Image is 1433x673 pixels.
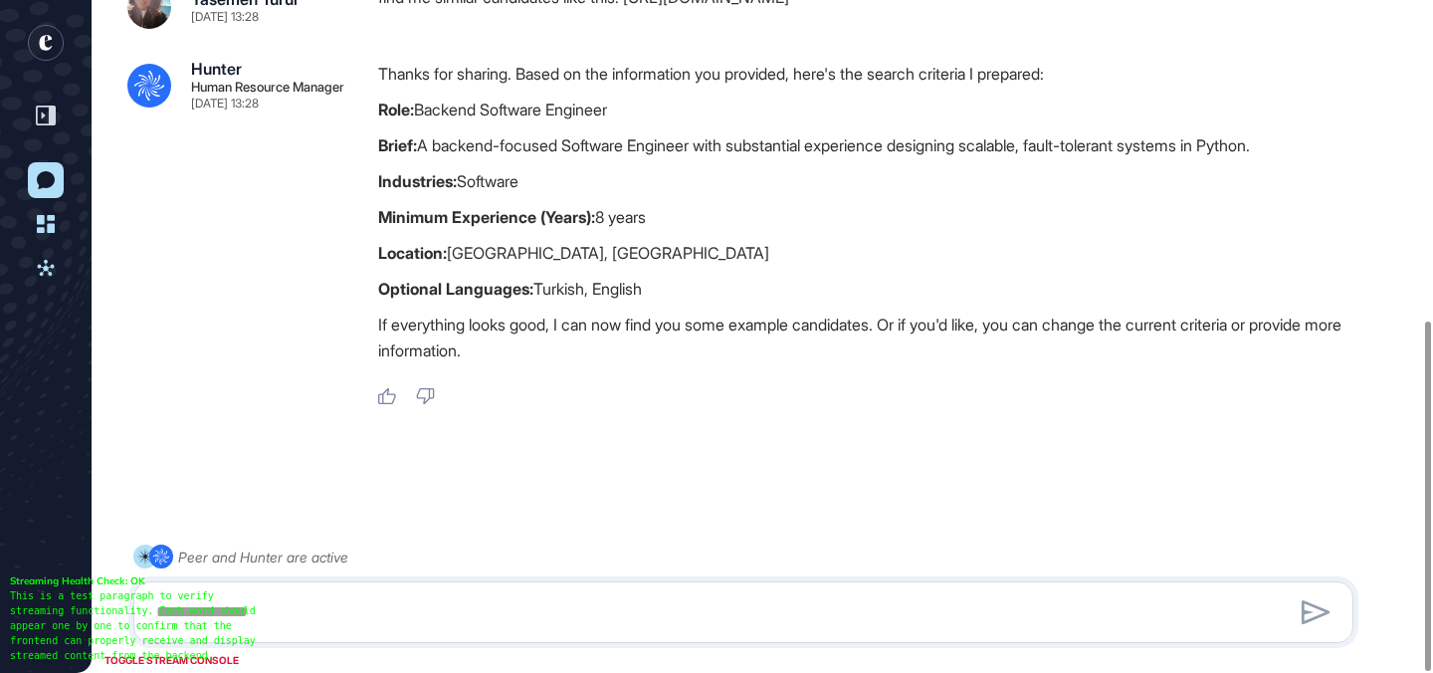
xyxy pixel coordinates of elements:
[378,97,1413,122] p: Backend Software Engineer
[378,243,447,263] strong: Location:
[378,240,1413,266] p: [GEOGRAPHIC_DATA], [GEOGRAPHIC_DATA]
[378,100,414,119] strong: Role:
[378,279,533,299] strong: Optional Languages:
[378,312,1413,363] p: If everything looks good, I can now find you some example candidates. Or if you'd like, you can c...
[191,11,259,23] div: [DATE] 13:28
[191,98,259,110] div: [DATE] 13:28
[28,25,64,61] div: entrapeer-logo
[378,168,1413,194] p: Software
[378,135,417,155] strong: Brief:
[378,132,1413,158] p: A backend-focused Software Engineer with substantial experience designing scalable, fault-toleran...
[378,204,1413,230] p: 8 years
[191,61,242,77] div: Hunter
[191,81,344,94] div: Human Resource Manager
[378,207,595,227] strong: Minimum Experience (Years):
[178,545,348,569] div: Peer and Hunter are active
[378,171,457,191] strong: Industries:
[378,61,1413,87] p: Thanks for sharing. Based on the information you provided, here's the search criteria I prepared:
[378,276,1413,302] p: Turkish, English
